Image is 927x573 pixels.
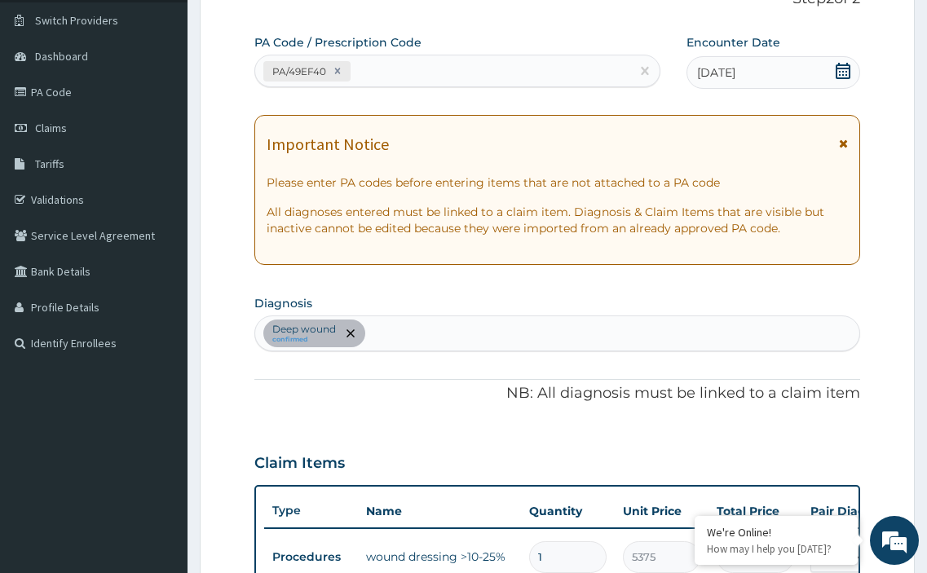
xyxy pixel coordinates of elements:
[267,62,329,81] div: PA/49EF40
[8,392,311,449] textarea: Type your message and hit 'Enter'
[358,495,521,527] th: Name
[267,135,389,153] h1: Important Notice
[707,525,845,540] div: We're Online!
[707,542,845,556] p: How may I help you today?
[272,323,336,336] p: Deep wound
[343,326,358,341] span: remove selection option
[267,8,307,47] div: Minimize live chat window
[254,295,312,311] label: Diagnosis
[264,496,358,526] th: Type
[267,174,849,191] p: Please enter PA codes before entering items that are not attached to a PA code
[521,495,615,527] th: Quantity
[264,542,358,572] td: Procedures
[697,64,735,81] span: [DATE]
[267,204,849,236] p: All diagnoses entered must be linked to a claim item. Diagnosis & Claim Items that are visible bu...
[35,121,67,135] span: Claims
[35,156,64,171] span: Tariffs
[85,91,274,112] div: Chat with us now
[254,383,861,404] p: NB: All diagnosis must be linked to a claim item
[615,495,708,527] th: Unit Price
[35,13,118,28] span: Switch Providers
[30,82,66,122] img: d_794563401_company_1708531726252_794563401
[95,179,225,343] span: We're online!
[686,34,780,51] label: Encounter Date
[254,34,422,51] label: PA Code / Prescription Code
[35,49,88,64] span: Dashboard
[254,455,345,473] h3: Claim Items
[708,495,802,527] th: Total Price
[272,336,336,344] small: confirmed
[358,540,521,573] td: wound dressing >10-25%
